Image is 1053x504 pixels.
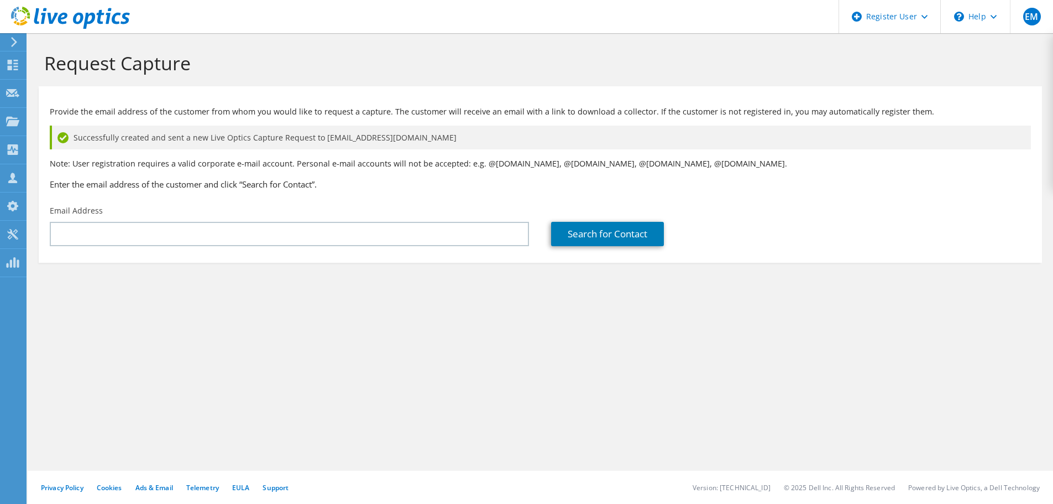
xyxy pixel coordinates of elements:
h3: Enter the email address of the customer and click “Search for Contact”. [50,178,1031,190]
a: Ads & Email [135,483,173,492]
a: Search for Contact [551,222,664,246]
h1: Request Capture [44,51,1031,75]
span: EM [1023,8,1041,25]
li: Powered by Live Optics, a Dell Technology [908,483,1040,492]
a: EULA [232,483,249,492]
a: Privacy Policy [41,483,83,492]
a: Support [263,483,289,492]
a: Cookies [97,483,122,492]
li: © 2025 Dell Inc. All Rights Reserved [784,483,895,492]
svg: \n [954,12,964,22]
p: Provide the email address of the customer from whom you would like to request a capture. The cust... [50,106,1031,118]
p: Note: User registration requires a valid corporate e-mail account. Personal e-mail accounts will ... [50,158,1031,170]
li: Version: [TECHNICAL_ID] [693,483,771,492]
span: Successfully created and sent a new Live Optics Capture Request to [EMAIL_ADDRESS][DOMAIN_NAME] [74,132,457,144]
label: Email Address [50,205,103,216]
a: Telemetry [186,483,219,492]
